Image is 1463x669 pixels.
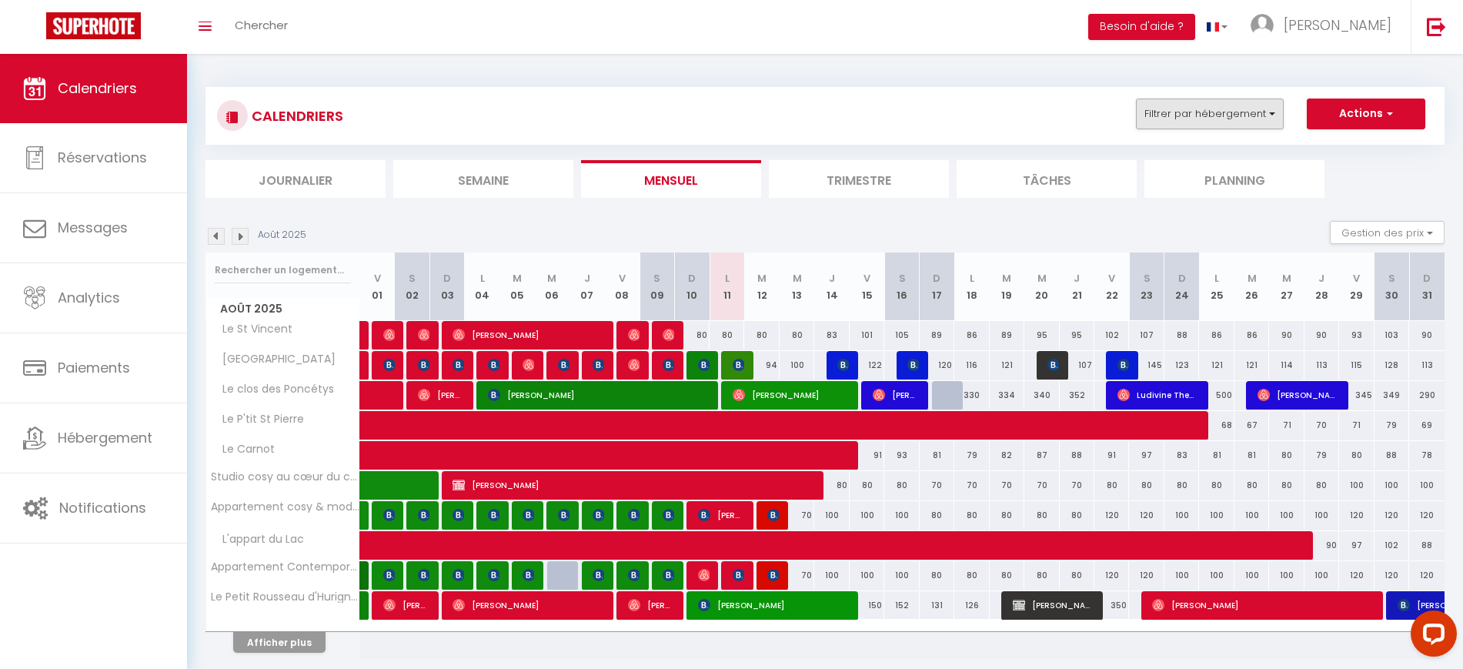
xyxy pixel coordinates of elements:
div: 80 [1199,471,1234,500]
div: 80 [1339,441,1374,470]
abbr: L [970,271,974,286]
span: Studio cosy au cœur du centre ville [209,471,362,483]
th: 25 [1199,253,1234,321]
span: [PERSON_NAME] [488,350,499,380]
div: 103 [1374,321,1409,350]
div: 80 [744,321,779,350]
li: Planning [1144,160,1324,198]
div: 80 [1269,441,1304,470]
div: 79 [1374,411,1409,440]
abbr: D [688,271,696,286]
div: 88 [1409,531,1445,560]
th: 23 [1129,253,1164,321]
span: Le Carnot [209,441,279,458]
span: [PERSON_NAME] [1152,590,1371,620]
span: [PERSON_NAME] [383,320,395,350]
abbr: M [793,271,802,286]
div: 350 [1094,591,1129,620]
abbr: M [1037,271,1047,286]
abbr: V [1353,271,1360,286]
div: 80 [710,321,744,350]
span: [PERSON_NAME] [453,560,464,590]
li: Journalier [205,160,386,198]
span: [PERSON_NAME] [593,350,604,380]
th: 31 [1409,253,1445,321]
div: 123 [1164,351,1199,380]
div: 89 [990,321,1024,350]
div: 120 [1339,561,1374,590]
abbr: D [1423,271,1431,286]
span: [PERSON_NAME] [383,350,395,380]
div: 86 [1234,321,1269,350]
span: [PERSON_NAME] [453,500,464,530]
div: 102 [1094,321,1129,350]
span: Ludivine Thenot [1117,380,1198,410]
div: 80 [1024,561,1059,590]
span: Analytics [58,288,120,307]
h3: CALENDRIERS [248,99,343,133]
span: [PERSON_NAME] [873,380,919,410]
div: 100 [1234,501,1269,530]
div: 107 [1129,321,1164,350]
span: [PERSON_NAME] [593,500,604,530]
div: 69 [1409,411,1445,440]
div: 102 [1374,531,1409,560]
span: [PERSON_NAME] [488,500,499,530]
div: 340 [1024,381,1059,410]
span: [PERSON_NAME]-flamengt [733,350,744,380]
span: [PERSON_NAME] [1047,350,1059,380]
div: 81 [1234,441,1269,470]
span: [PERSON_NAME] [523,560,534,590]
div: 83 [1164,441,1199,470]
th: 12 [744,253,779,321]
div: 86 [954,321,989,350]
div: 80 [850,471,884,500]
div: 80 [1060,561,1094,590]
abbr: M [757,271,767,286]
div: 80 [1024,501,1059,530]
th: 05 [499,253,534,321]
div: 80 [1164,471,1199,500]
abbr: J [1318,271,1324,286]
div: 100 [884,561,919,590]
div: 90 [1409,321,1445,350]
abbr: M [547,271,556,286]
button: Actions [1307,99,1425,129]
div: 80 [780,321,814,350]
span: [PERSON_NAME] [663,320,674,350]
span: [PERSON_NAME] [488,380,707,410]
div: 121 [990,351,1024,380]
div: 91 [1094,441,1129,470]
div: 121 [1234,351,1269,380]
span: [PERSON_NAME] [663,350,674,380]
span: [PERSON_NAME] [418,560,429,590]
div: 100 [1374,471,1409,500]
li: Mensuel [581,160,761,198]
div: 80 [1094,471,1129,500]
div: 88 [1374,441,1409,470]
a: [PERSON_NAME] Sofia [360,561,368,590]
div: 80 [990,501,1024,530]
div: 80 [1060,501,1094,530]
div: 120 [920,351,954,380]
th: 01 [360,253,395,321]
abbr: V [374,271,381,286]
th: 10 [675,253,710,321]
div: 100 [1164,501,1199,530]
div: 126 [954,591,989,620]
div: 100 [1164,561,1199,590]
div: 70 [780,501,814,530]
div: 95 [1024,321,1059,350]
span: [PERSON_NAME] [628,320,640,350]
a: [PERSON_NAME] [360,351,368,380]
span: Calendriers [58,79,137,98]
abbr: D [933,271,940,286]
span: Hébergement [58,428,152,447]
div: 100 [1234,561,1269,590]
div: 88 [1164,321,1199,350]
span: Le Petit Rousseau d'Hurigny 4* [209,591,362,603]
div: 71 [1269,411,1304,440]
div: 100 [780,351,814,380]
span: [PERSON_NAME] [628,560,640,590]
